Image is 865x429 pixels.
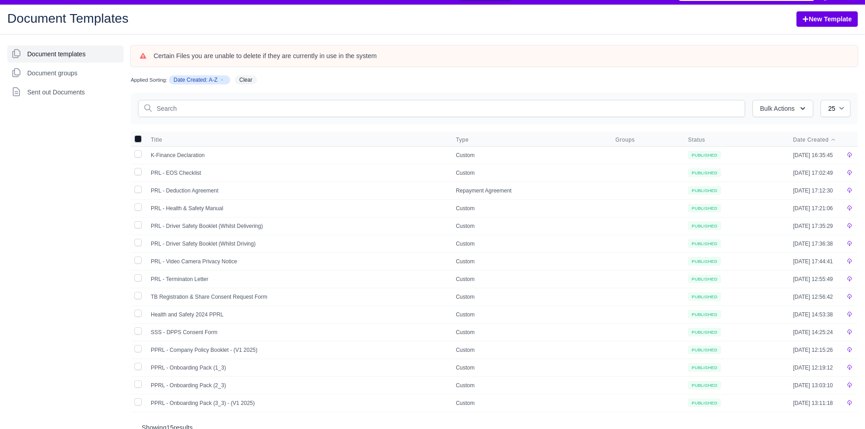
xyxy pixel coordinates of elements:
[688,168,721,177] small: Published
[787,288,841,306] td: [DATE] 12:56:42
[7,84,124,101] a: Sent out Documents
[145,306,450,323] td: Health and Safety 2024 PPRL
[787,341,841,359] td: [DATE] 12:15:26
[145,182,450,199] td: PRL - Deduction Agreement
[145,217,450,235] td: PRL - Driver Safety Booklet (Whilst Delivering)
[450,252,610,270] td: Custom
[27,69,78,78] span: Document groups
[450,217,610,235] td: Custom
[688,239,721,248] small: Published
[145,288,450,306] td: ТB Registration & Share Consent Request Form
[450,323,610,341] td: Custom
[450,376,610,394] td: Custom
[688,222,721,230] small: Published
[688,310,721,319] small: Published
[151,136,162,143] span: Title
[787,235,841,252] td: [DATE] 17:36:38
[232,74,260,85] button: Clear
[450,288,610,306] td: Custom
[615,136,677,143] span: Groups
[456,136,469,143] span: Type
[787,199,841,217] td: [DATE] 17:21:06
[688,345,721,354] small: Published
[796,11,858,27] button: New Template
[688,292,721,301] small: Published
[450,341,610,359] td: Custom
[145,164,450,182] td: PRL - EOS Checklist
[7,64,124,82] a: Document groups
[688,257,721,266] small: Published
[787,164,841,182] td: [DATE] 17:02:49
[145,235,450,252] td: PRL - Driver Safety Booklet (Whilst Driving)
[787,306,841,323] td: [DATE] 14:53:38
[450,306,610,323] td: Custom
[456,136,476,143] button: Type
[688,136,705,143] span: Status
[688,363,721,372] small: Published
[27,88,85,97] span: Sent out Documents
[787,182,841,199] td: [DATE] 17:12:30
[138,100,745,117] input: Search
[7,45,124,101] nav: Sidebar
[145,376,450,394] td: PPRL - Onboarding Pack (2_3)
[450,164,610,182] td: Custom
[153,52,849,61] div: Certain Files you are unable to delete if they are currently in use in the system
[151,136,169,143] button: Title
[450,359,610,376] td: Custom
[450,199,610,217] td: Custom
[145,341,450,359] td: PPRL - Company Policy Booklet - (V1 2025)
[145,359,450,376] td: PPRL - Onboarding Pack (1_3)
[145,323,450,341] td: SSS - DPPS Consent Form
[820,385,865,429] iframe: Chat Widget
[787,217,841,235] td: [DATE] 17:35:29
[7,45,124,63] a: Document templates
[27,49,85,59] span: Document templates
[688,399,721,407] small: Published
[787,252,841,270] td: [DATE] 17:44:41
[787,376,841,394] td: [DATE] 13:03:10
[145,146,450,164] td: K-Finance Declaration
[450,182,610,199] td: Repayment Agreement
[0,4,865,35] div: Document Templates
[145,199,450,217] td: PRL - Health & Safety Manual
[145,252,450,270] td: PRL - Video Camera Privacy Notice
[688,151,721,159] small: Published
[787,270,841,288] td: [DATE] 12:55:49
[787,394,841,412] td: [DATE] 13:11:18
[787,146,841,164] td: [DATE] 16:35:45
[450,270,610,288] td: Custom
[787,359,841,376] td: [DATE] 12:19:12
[793,136,836,143] button: Date Created
[131,77,167,83] small: Applied Sorting:
[450,146,610,164] td: Custom
[145,394,450,412] td: PPRL - Onboarding Pack (3_3) - (V1 2025)
[7,12,426,25] h2: Document Templates
[169,75,230,84] span: Date Created: A-Z
[688,186,721,195] small: Published
[145,270,450,288] td: PRL - Terminaton Letter
[688,136,712,143] button: Status
[688,381,721,390] small: Published
[235,75,257,84] span: Clear
[450,394,610,412] td: Custom
[752,100,813,117] button: Bulk Actions
[688,204,721,212] small: Published
[450,235,610,252] td: Custom
[787,323,841,341] td: [DATE] 14:25:24
[688,328,721,336] small: Published
[688,275,721,283] small: Published
[793,136,829,143] span: Date Created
